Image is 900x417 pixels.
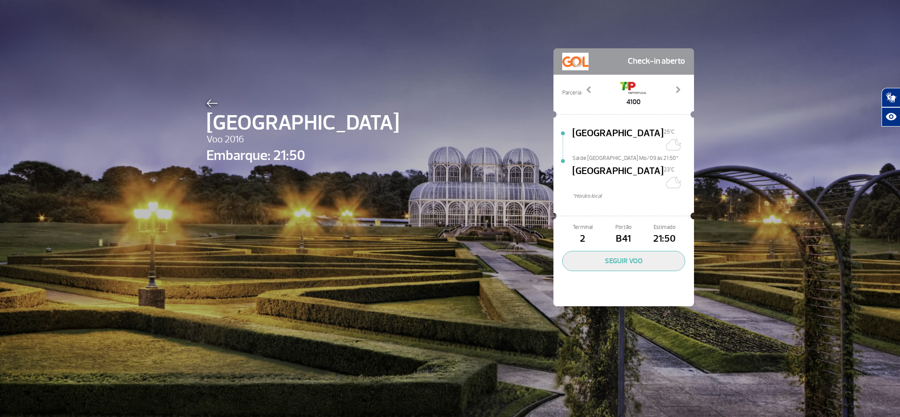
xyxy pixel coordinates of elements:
span: [GEOGRAPHIC_DATA] [572,164,664,192]
button: Abrir recursos assistivos. [882,107,900,127]
span: Embarque: 21:50 [206,145,399,166]
img: Céu limpo [664,136,681,153]
button: Abrir tradutor de língua de sinais. [882,88,900,107]
button: SEGUIR VOO [562,251,685,271]
span: Portão [603,223,644,232]
img: Céu limpo [664,174,681,191]
span: Check-in aberto [628,53,685,70]
span: 2 [562,232,603,247]
span: Terminal [562,223,603,232]
span: Voo 2016 [206,132,399,147]
span: [GEOGRAPHIC_DATA] [206,107,399,139]
span: 21:50 [644,232,685,247]
span: 25°C [664,128,675,135]
div: Plugin de acessibilidade da Hand Talk. [882,88,900,127]
span: *Horáro local [572,192,694,200]
span: Estimado [644,223,685,232]
span: Sai de [GEOGRAPHIC_DATA] Mo/09 às 21:50* [572,154,694,160]
span: Parceria: [562,89,582,97]
span: B41 [603,232,644,247]
span: 23°C [664,166,675,173]
span: [GEOGRAPHIC_DATA] [572,126,664,154]
span: 4100 [620,97,647,107]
